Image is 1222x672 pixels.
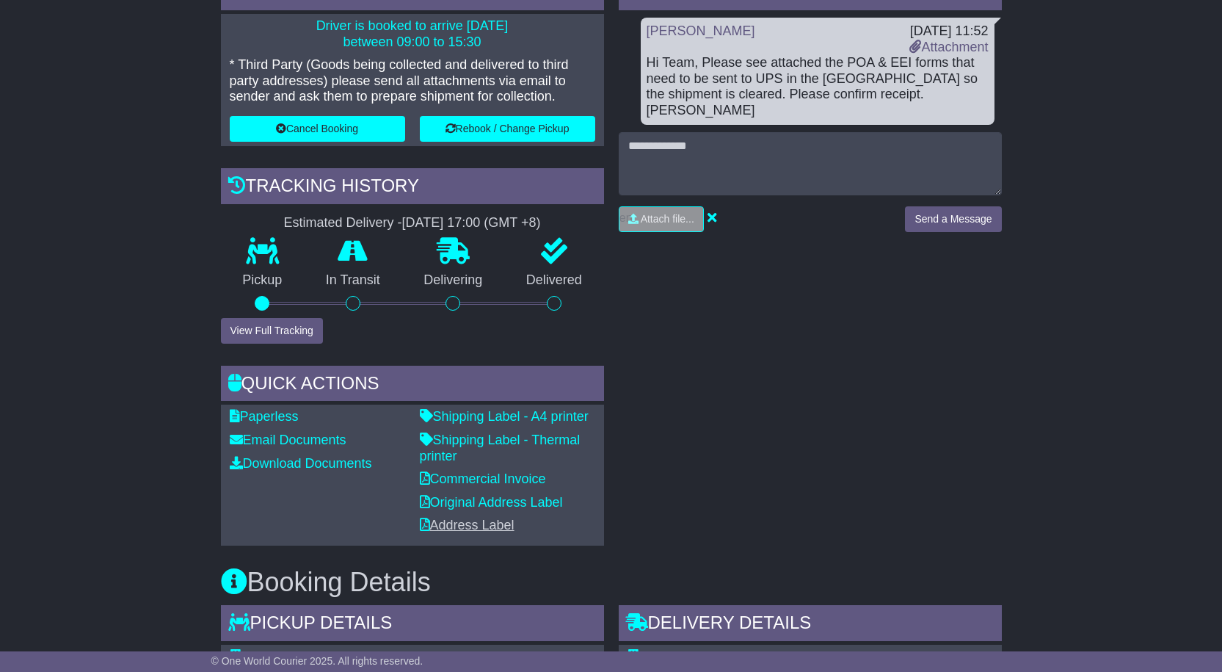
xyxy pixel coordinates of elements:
span: © One World Courier 2025. All rights reserved. [211,655,423,667]
span: Leica Geosystems Pty Ltd [648,649,801,664]
button: View Full Tracking [221,318,323,344]
button: Send a Message [905,206,1001,232]
p: Pickup [221,272,305,289]
a: Commercial Invoice [420,472,546,486]
p: Delivered [504,272,604,289]
a: [PERSON_NAME] [647,24,755,38]
span: [PERSON_NAME] GOLD MINE INC C O HEXAGON [250,649,560,664]
a: Shipping Label - Thermal printer [420,433,581,463]
div: Delivery Details [619,605,1002,645]
div: Pickup Details [221,605,604,645]
button: Cancel Booking [230,116,405,142]
div: Quick Actions [221,366,604,405]
div: Hi Team, Please see attached the POA & EEI forms that need to be sent to UPS in the [GEOGRAPHIC_D... [647,55,989,118]
button: Rebook / Change Pickup [420,116,595,142]
a: Email Documents [230,433,346,447]
a: Original Address Label [420,495,563,510]
div: Tracking history [221,168,604,208]
a: Paperless [230,409,299,424]
a: Address Label [420,518,514,532]
p: * Third Party (Goods being collected and delivered to third party addresses) please send all atta... [230,57,595,105]
div: [DATE] 17:00 (GMT +8) [402,215,541,231]
p: Driver is booked to arrive [DATE] between 09:00 to 15:30 [230,18,595,50]
div: Estimated Delivery - [221,215,604,231]
a: Download Documents [230,456,372,471]
p: In Transit [304,272,402,289]
a: Shipping Label - A4 printer [420,409,589,424]
div: [DATE] 11:52 [909,24,988,40]
h3: Booking Details [221,568,1002,597]
p: Delivering [402,272,505,289]
a: Attachment [909,40,988,54]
